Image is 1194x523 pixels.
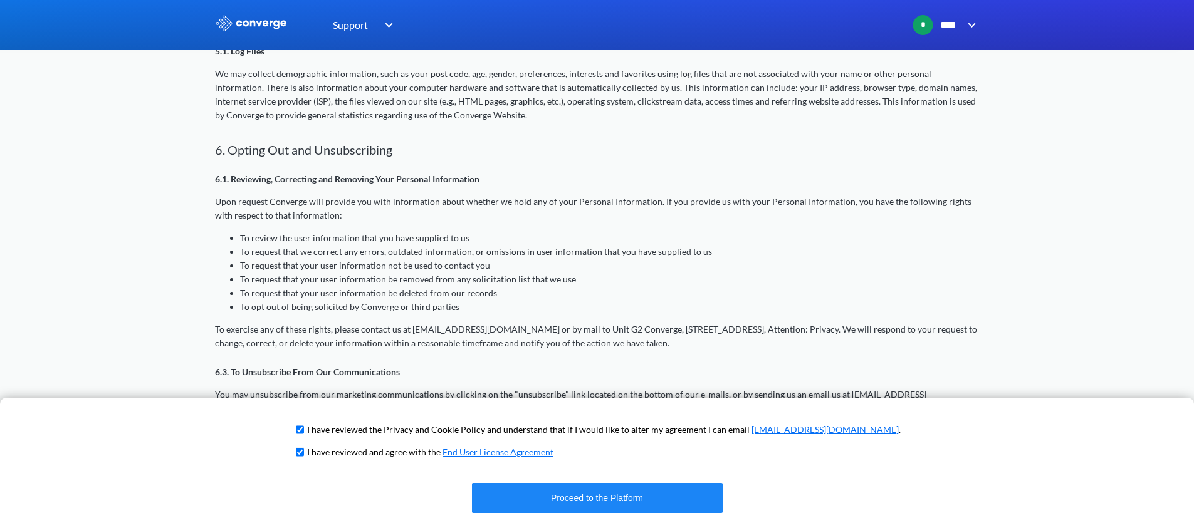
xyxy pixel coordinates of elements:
[307,423,901,437] p: I have reviewed the Privacy and Cookie Policy and understand that if I would like to alter my agr...
[443,447,553,457] a: End User License Agreement
[215,195,980,222] p: Upon request Converge will provide you with information about whether we hold any of your Persona...
[215,388,980,415] p: You may unsubscribe from our marketing communications by clicking on the "unsubscribe" link locat...
[240,231,980,245] li: To review the user information that you have supplied to us
[215,142,980,157] h2: 6. Opting Out and Unsubscribing
[215,15,288,31] img: logo_ewhite.svg
[240,300,980,314] li: To opt out of being solicited by Converge or third parties
[240,286,980,300] li: To request that your user information be deleted from our records
[215,44,980,58] p: 5.1. Log Files
[472,483,723,513] button: Proceed to the Platform
[215,172,980,186] p: 6.1. Reviewing, Correcting and Removing Your Personal Information
[333,17,368,33] span: Support
[215,67,980,122] p: We may collect demographic information, such as your post code, age, gender, preferences, interes...
[307,445,553,459] p: I have reviewed and agree with the
[960,18,980,33] img: downArrow.svg
[215,365,980,379] p: 6.3. To Unsubscribe From Our Communications
[377,18,397,33] img: downArrow.svg
[751,424,899,435] a: [EMAIL_ADDRESS][DOMAIN_NAME]
[215,323,980,350] p: To exercise any of these rights, please contact us at [EMAIL_ADDRESS][DOMAIN_NAME] or by mail to ...
[240,272,980,286] li: To request that your user information be removed from any solicitation list that we use
[240,259,980,272] li: To request that your user information not be used to contact you
[240,245,980,259] li: To request that we correct any errors, outdated information, or omissions in user information tha...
